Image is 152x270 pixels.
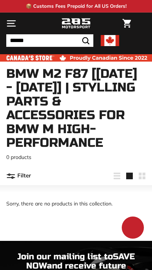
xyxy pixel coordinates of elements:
h1: BMW M2 F87 [[DATE] - [DATE]] | Stylling parts & accessories for BMW M High-Performance [6,67,146,150]
p: 📦 Customs Fees Prepaid for All US Orders! [26,3,127,10]
img: Logo_285_Motorsport_areodynamics_components [61,17,91,30]
a: Cart [119,13,135,34]
div: Sorry, there are no products in this collection. [6,185,146,222]
p: 0 products [6,153,146,161]
input: Search [6,34,93,47]
inbox-online-store-chat: Shopify online store chat [120,217,146,240]
button: Filter [6,167,31,185]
